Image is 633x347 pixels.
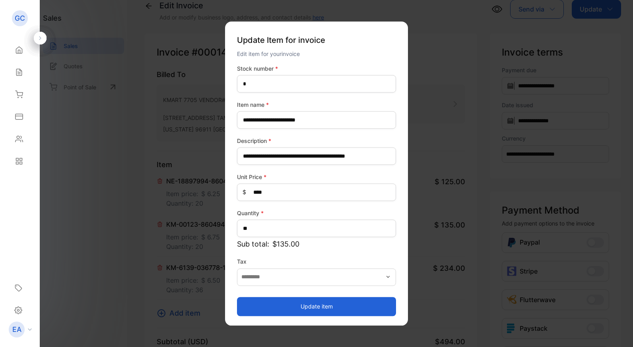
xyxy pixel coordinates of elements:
[237,100,396,109] label: Item name
[6,3,30,27] button: Open LiveChat chat widget
[237,209,396,217] label: Quantity
[243,188,246,197] span: $
[12,324,21,335] p: EA
[272,239,299,249] span: $135.00
[15,13,25,23] p: GC
[237,239,396,249] p: Sub total:
[237,137,396,145] label: Description
[237,31,396,49] p: Update Item for invoice
[237,64,396,73] label: Stock number
[237,173,396,181] label: Unit Price
[237,50,300,57] span: Edit item for your invoice
[237,257,396,266] label: Tax
[237,297,396,316] button: Update item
